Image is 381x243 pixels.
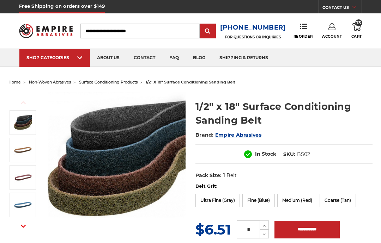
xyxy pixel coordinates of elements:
[351,23,362,39] a: 13 Cart
[14,169,32,186] img: 1/2"x18" Medium Surface Conditioning Belt
[220,23,286,33] a: [PHONE_NUMBER]
[195,221,231,238] span: $6.51
[26,55,83,60] div: SHOP CATEGORIES
[146,80,235,85] span: 1/2" x 18" surface conditioning sanding belt
[322,34,342,39] span: Account
[8,80,21,85] a: home
[48,92,186,230] img: Surface Conditioning Sanding Belts
[215,132,261,138] a: Empire Abrasives
[90,49,127,67] a: about us
[19,20,73,41] img: Empire Abrasives
[14,141,32,159] img: 1/2"x18" Coarse Surface Conditioning Belt
[355,19,362,26] span: 13
[294,23,313,38] a: Reorder
[195,132,214,138] span: Brand:
[195,172,222,179] dt: Pack Size:
[127,49,162,67] a: contact
[15,95,32,110] button: Previous
[322,4,362,13] a: CONTACT US
[195,183,373,190] label: Belt Grit:
[223,172,237,179] dd: 1 Belt
[294,34,313,39] span: Reorder
[212,49,275,67] a: shipping & returns
[297,151,310,158] dd: BS02
[351,34,362,39] span: Cart
[79,80,138,85] a: surface conditioning products
[186,49,212,67] a: blog
[195,100,373,127] h1: 1/2" x 18" Surface Conditioning Sanding Belt
[14,196,32,214] img: 1/2"x18" Fine Surface Conditioning Belt
[14,114,32,131] img: Surface Conditioning Sanding Belts
[201,24,215,38] input: Submit
[162,49,186,67] a: faq
[29,80,71,85] a: non-woven abrasives
[220,35,286,39] p: FOR QUESTIONS OR INQUIRIES
[15,219,32,234] button: Next
[283,151,295,158] dt: SKU:
[255,151,276,157] span: In Stock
